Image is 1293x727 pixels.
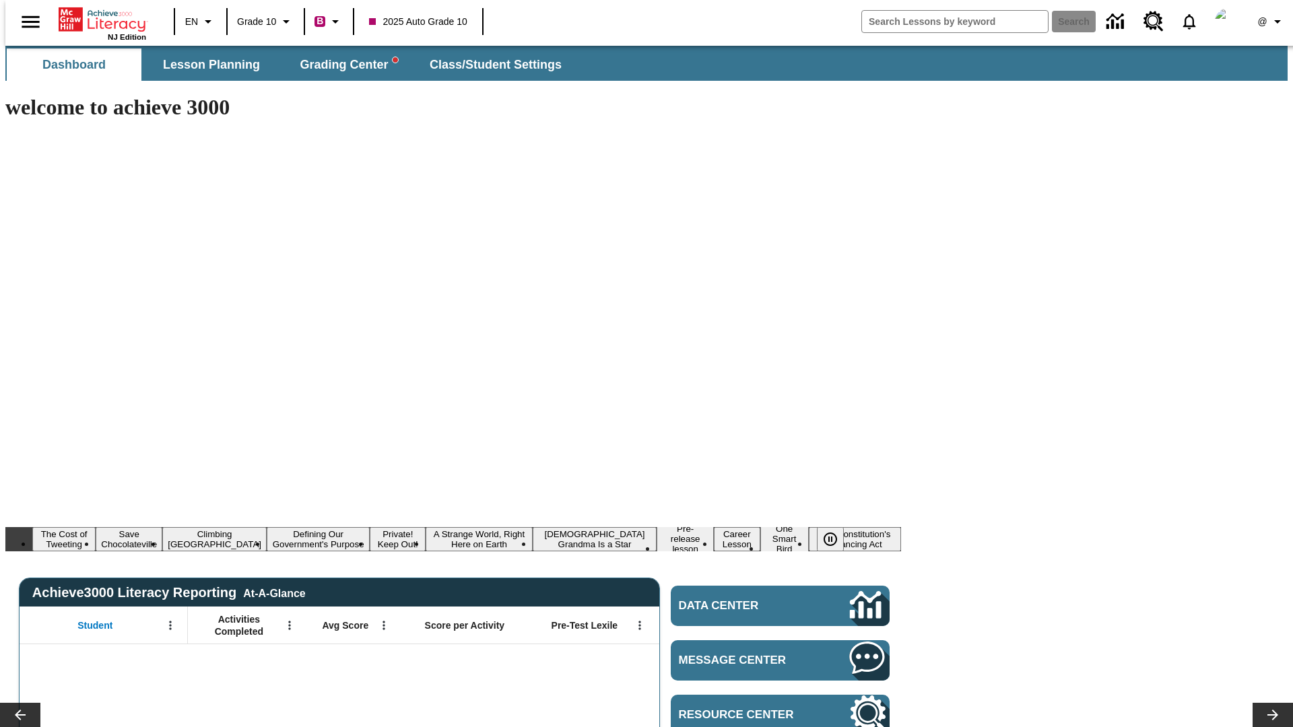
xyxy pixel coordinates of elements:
[1207,4,1250,39] button: Select a new avatar
[5,46,1288,81] div: SubNavbar
[185,15,198,29] span: EN
[243,585,305,600] div: At-A-Glance
[300,57,397,73] span: Grading Center
[279,615,300,635] button: Open Menu
[42,57,106,73] span: Dashboard
[862,11,1048,32] input: search field
[1250,9,1293,34] button: Profile/Settings
[370,527,426,551] button: Slide 5 Private! Keep Out!
[760,522,809,556] button: Slide 10 One Smart Bird
[1098,3,1135,40] a: Data Center
[679,708,809,722] span: Resource Center
[11,2,51,42] button: Open side menu
[96,527,162,551] button: Slide 2 Save Chocolateville
[32,585,306,600] span: Achieve3000 Literacy Reporting
[317,13,323,30] span: B
[1172,4,1207,39] a: Notifications
[419,48,572,81] button: Class/Student Settings
[374,615,394,635] button: Open Menu
[108,33,146,41] span: NJ Edition
[817,527,857,551] div: Pause
[657,522,714,556] button: Slide 8 Pre-release lesson
[817,527,844,551] button: Pause
[59,6,146,33] a: Home
[281,48,416,81] button: Grading Center
[179,9,222,34] button: Language: EN, Select a language
[1253,703,1293,727] button: Lesson carousel, Next
[77,619,112,631] span: Student
[232,9,300,34] button: Grade: Grade 10, Select a grade
[369,15,467,29] span: 2025 Auto Grade 10
[1257,15,1267,29] span: @
[237,15,276,29] span: Grade 10
[809,527,902,551] button: Slide 11 The Constitution's Balancing Act
[679,599,805,613] span: Data Center
[393,57,398,63] svg: writing assistant alert
[163,57,260,73] span: Lesson Planning
[144,48,279,81] button: Lesson Planning
[714,527,760,551] button: Slide 9 Career Lesson
[7,48,141,81] button: Dashboard
[5,48,574,81] div: SubNavbar
[425,619,505,631] span: Score per Activity
[32,527,96,551] button: Slide 1 The Cost of Tweeting
[162,527,267,551] button: Slide 3 Climbing Mount Tai
[309,9,349,34] button: Boost Class color is violet red. Change class color
[5,95,901,120] h1: welcome to achieve 3000
[533,527,657,551] button: Slide 7 South Korean Grandma Is a Star
[1135,3,1172,40] a: Resource Center, Will open in new tab
[322,619,368,631] span: Avg Score
[1215,8,1242,35] img: Avatar
[267,527,370,551] button: Slide 4 Defining Our Government's Purpose
[195,613,284,637] span: Activities Completed
[160,615,180,635] button: Open Menu
[630,615,650,635] button: Open Menu
[671,586,890,626] a: Data Center
[552,619,618,631] span: Pre-Test Lexile
[430,57,562,73] span: Class/Student Settings
[671,640,890,681] a: Message Center
[59,5,146,41] div: Home
[679,654,809,667] span: Message Center
[426,527,532,551] button: Slide 6 A Strange World, Right Here on Earth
